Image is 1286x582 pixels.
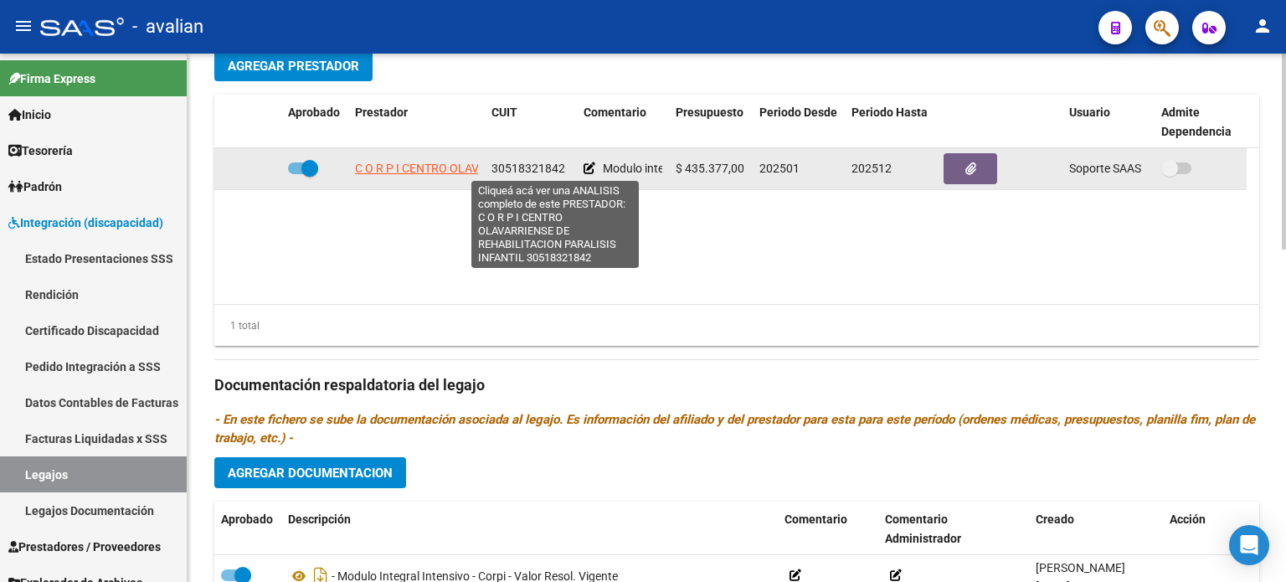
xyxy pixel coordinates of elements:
[214,50,373,81] button: Agregar Prestador
[1163,502,1247,557] datatable-header-cell: Acción
[228,466,393,481] span: Agregar Documentacion
[1062,95,1155,150] datatable-header-cell: Usuario
[759,162,800,175] span: 202501
[8,106,51,124] span: Inicio
[355,106,408,119] span: Prestador
[1029,502,1163,557] datatable-header-cell: Creado
[845,95,937,150] datatable-header-cell: Periodo Hasta
[8,142,73,160] span: Tesorería
[669,95,753,150] datatable-header-cell: Presupuesto
[8,538,161,556] span: Prestadores / Proveedores
[1170,512,1206,526] span: Acción
[8,178,62,196] span: Padrón
[8,70,95,88] span: Firma Express
[214,317,260,335] div: 1 total
[214,502,281,557] datatable-header-cell: Aprobado
[759,106,837,119] span: Periodo Desde
[1069,162,1183,175] span: Soporte SAAS [DATE]
[1155,95,1247,150] datatable-header-cell: Admite Dependencia
[491,162,565,175] span: 30518321842
[577,95,669,150] datatable-header-cell: Comentario
[1036,512,1074,526] span: Creado
[214,373,1259,397] h3: Documentación respaldatoria del legajo
[676,106,743,119] span: Presupuesto
[1036,561,1125,574] span: [PERSON_NAME]
[132,8,203,45] span: - avalian
[1229,525,1269,565] div: Open Intercom Messenger
[784,512,847,526] span: Comentario
[221,512,273,526] span: Aprobado
[1069,106,1110,119] span: Usuario
[851,162,892,175] span: 202512
[228,59,359,74] span: Agregar Prestador
[355,162,755,175] span: C O R P I CENTRO OLAVARRIENSE DE REHABILITACION PARALISIS INFANTIL
[753,95,845,150] datatable-header-cell: Periodo Desde
[281,95,348,150] datatable-header-cell: Aprobado
[485,95,577,150] datatable-header-cell: CUIT
[603,162,733,175] span: Modulo integral intensivo
[491,106,517,119] span: CUIT
[1253,16,1273,36] mat-icon: person
[885,512,961,545] span: Comentario Administrador
[584,106,646,119] span: Comentario
[778,502,878,557] datatable-header-cell: Comentario
[214,457,406,488] button: Agregar Documentacion
[13,16,33,36] mat-icon: menu
[8,214,163,232] span: Integración (discapacidad)
[281,502,778,557] datatable-header-cell: Descripción
[348,95,485,150] datatable-header-cell: Prestador
[878,502,1029,557] datatable-header-cell: Comentario Administrador
[851,106,928,119] span: Periodo Hasta
[288,512,351,526] span: Descripción
[288,106,340,119] span: Aprobado
[1161,106,1232,138] span: Admite Dependencia
[214,412,1255,446] i: - En este fichero se sube la documentación asociada al legajo. Es información del afiliado y del ...
[676,162,744,175] span: $ 435.377,00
